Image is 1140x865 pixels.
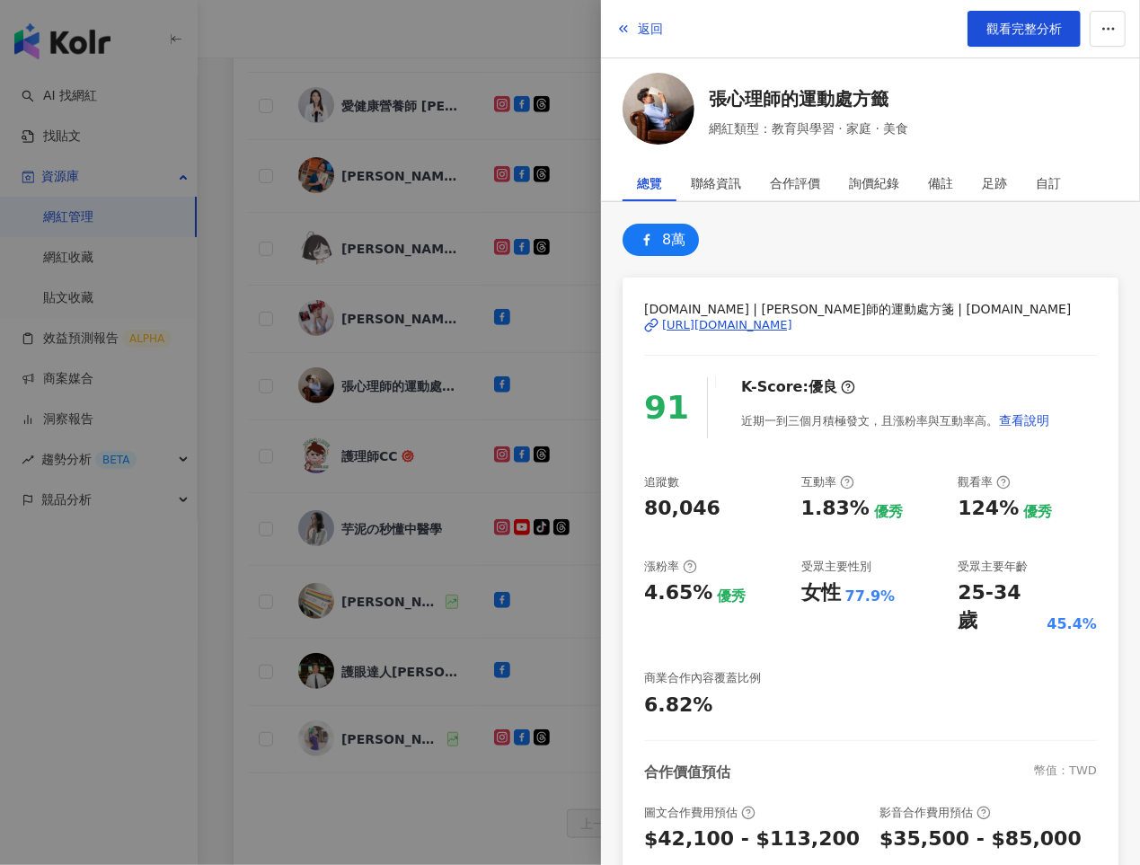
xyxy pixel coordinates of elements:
div: 80,046 [644,495,720,523]
div: [URL][DOMAIN_NAME] [662,317,792,333]
span: 觀看完整分析 [986,22,1062,36]
img: KOL Avatar [623,73,694,145]
div: 優良 [809,377,837,397]
div: 自訂 [1036,165,1061,201]
div: 優秀 [874,502,903,522]
div: 4.65% [644,579,712,607]
div: 足跡 [982,165,1007,201]
a: KOL Avatar [623,73,694,151]
span: 網紅類型：教育與學習 · 家庭 · 美食 [709,119,909,138]
div: 詢價紀錄 [849,165,899,201]
div: 8萬 [662,227,685,252]
div: 受眾主要性別 [801,559,871,575]
a: 觀看完整分析 [968,11,1081,47]
div: 追蹤數 [644,474,679,490]
div: 總覽 [637,165,662,201]
div: 近期一到三個月積極發文，且漲粉率與互動率高。 [741,402,1050,438]
div: 合作價值預估 [644,763,730,782]
div: 受眾主要年齡 [958,559,1028,575]
div: 45.4% [1047,614,1097,634]
div: 77.9% [845,587,896,606]
a: 張心理師的運動處方籤 [709,86,909,111]
div: 商業合作內容覆蓋比例 [644,670,761,686]
div: $42,100 - $113,200 [644,825,860,853]
a: [URL][DOMAIN_NAME] [644,317,1097,333]
div: 聯絡資訊 [691,165,741,201]
div: K-Score : [741,377,855,397]
div: 漲粉率 [644,559,697,575]
div: $35,500 - $85,000 [879,825,1082,853]
div: 91 [644,383,689,434]
div: 優秀 [1023,502,1052,522]
div: 女性 [801,579,841,607]
span: 查看說明 [999,413,1049,428]
div: 合作評價 [770,165,820,201]
div: 幣值：TWD [1034,763,1097,782]
div: 1.83% [801,495,870,523]
div: 影音合作費用預估 [879,805,991,821]
span: [DOMAIN_NAME] | [PERSON_NAME]師的運動處方箋 | [DOMAIN_NAME] [644,299,1097,319]
div: 優秀 [717,587,746,606]
button: 8萬 [623,224,699,256]
div: 圖文合作費用預估 [644,805,756,821]
button: 返回 [615,11,664,47]
span: 返回 [638,22,663,36]
div: 觀看率 [958,474,1011,490]
div: 6.82% [644,692,712,719]
button: 查看說明 [998,402,1050,438]
div: 25-34 歲 [958,579,1042,635]
div: 備註 [928,165,953,201]
div: 124% [958,495,1019,523]
div: 互動率 [801,474,854,490]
